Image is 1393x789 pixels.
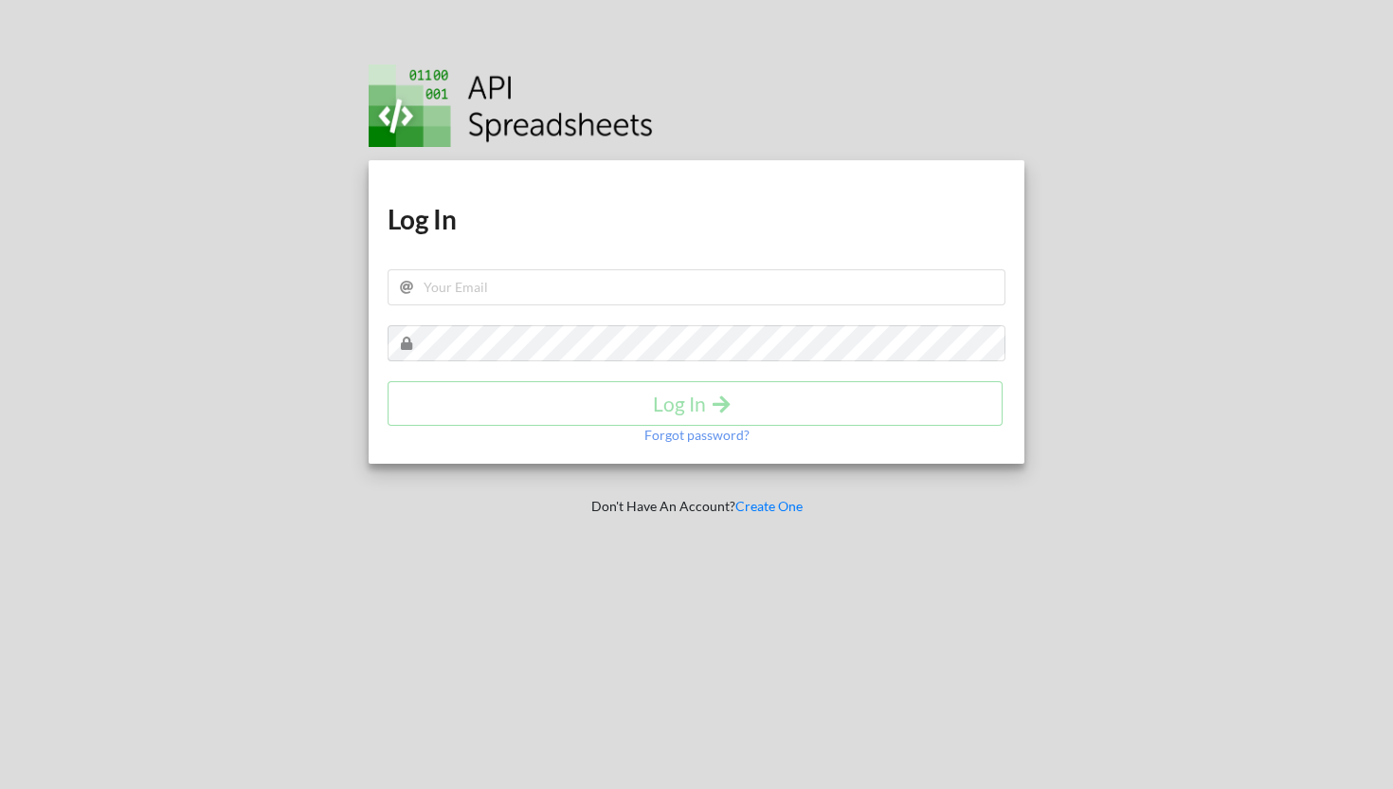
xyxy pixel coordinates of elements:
[355,497,1038,516] p: Don't Have An Account?
[735,498,803,514] a: Create One
[644,426,750,445] p: Forgot password?
[369,64,653,147] img: Logo.png
[388,202,1005,236] h1: Log In
[388,269,1005,305] input: Your Email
